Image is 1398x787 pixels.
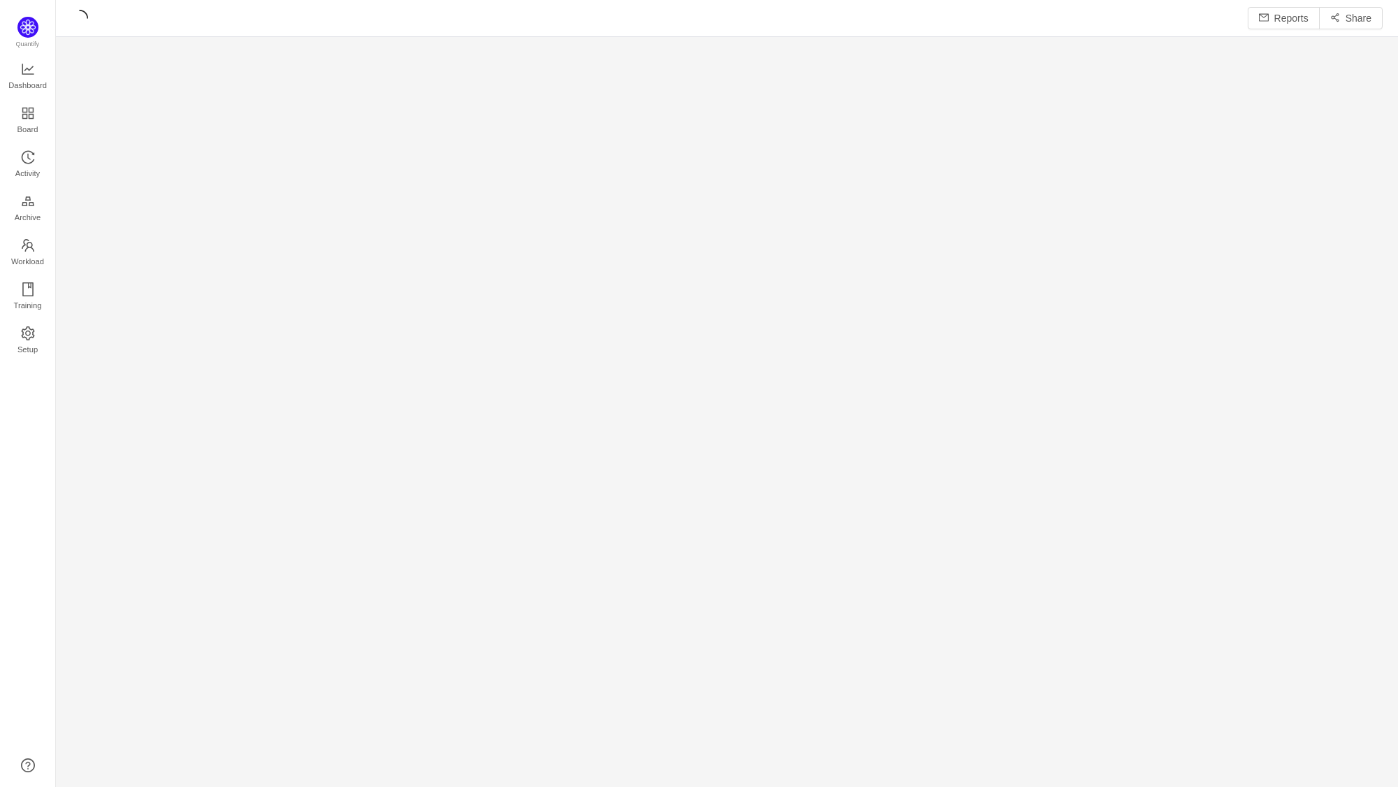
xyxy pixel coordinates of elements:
[17,335,38,363] span: Setup
[21,194,35,208] i: icon: gold
[21,151,35,179] a: Activity
[21,150,35,164] i: icon: history
[13,291,41,319] span: Training
[21,107,35,135] a: Board
[21,239,35,267] a: Workload
[1248,7,1320,29] button: icon: mailReports
[17,115,38,143] span: Board
[21,106,35,120] i: icon: appstore
[17,17,38,38] img: Quantify
[21,282,35,296] i: icon: book
[21,62,35,76] i: icon: line-chart
[21,327,35,355] a: Setup
[21,195,35,223] a: Archive
[15,203,41,231] span: Archive
[1319,7,1383,29] button: icon: share-altShare
[21,326,35,340] i: icon: setting
[21,63,35,91] a: Dashboard
[71,10,88,27] i: icon: loading
[8,71,47,99] span: Dashboard
[21,758,35,772] a: icon: question-circle
[21,283,35,311] a: Training
[15,159,40,187] span: Activity
[16,41,40,48] span: Quantify
[21,238,35,252] i: icon: team
[11,247,44,275] span: Workload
